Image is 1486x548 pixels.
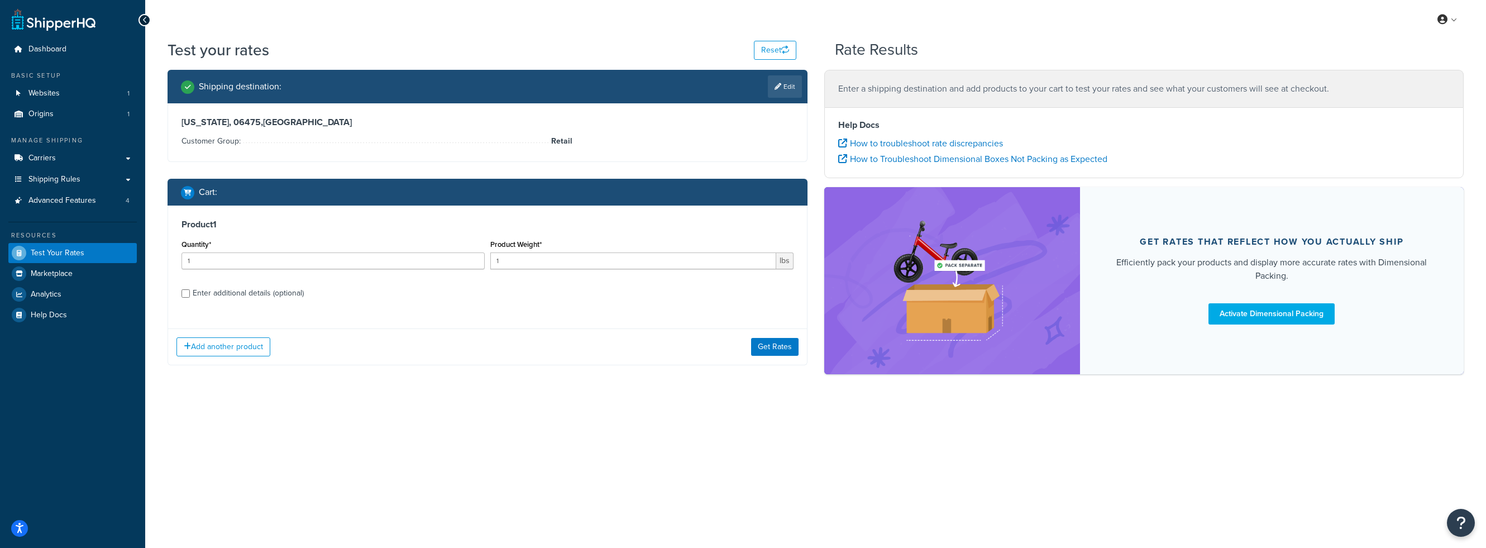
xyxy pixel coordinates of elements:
[8,83,137,104] a: Websites1
[28,196,96,206] span: Advanced Features
[8,190,137,211] a: Advanced Features4
[8,83,137,104] li: Websites
[126,196,130,206] span: 4
[31,290,61,299] span: Analytics
[28,154,56,163] span: Carriers
[8,71,137,80] div: Basic Setup
[768,75,802,98] a: Edit
[31,249,84,258] span: Test Your Rates
[8,104,137,125] li: Origins
[1107,256,1437,283] div: Efficiently pack your products and display more accurate rates with Dimensional Packing.
[181,135,243,147] span: Customer Group:
[199,187,217,197] h2: Cart :
[838,81,1450,97] p: Enter a shipping destination and add products to your cart to test your rates and see what your c...
[838,153,1107,165] a: How to Troubleshoot Dimensional Boxes Not Packing as Expected
[8,148,137,169] a: Carriers
[490,240,542,249] label: Product Weight*
[181,117,794,128] h3: [US_STATE], 06475 , [GEOGRAPHIC_DATA]
[193,285,304,301] div: Enter additional details (optional)
[199,82,281,92] h2: Shipping destination :
[8,231,137,240] div: Resources
[1140,236,1403,247] div: Get rates that reflect how you actually ship
[838,118,1450,132] h4: Help Docs
[28,89,60,98] span: Websites
[28,109,54,119] span: Origins
[31,311,67,320] span: Help Docs
[127,109,130,119] span: 1
[751,338,799,356] button: Get Rates
[181,289,190,298] input: Enter additional details (optional)
[176,337,270,356] button: Add another product
[490,252,776,269] input: 0.00
[835,41,918,59] h2: Rate Results
[181,219,794,230] h3: Product 1
[754,41,796,60] button: Reset
[8,104,137,125] a: Origins1
[127,89,130,98] span: 1
[8,190,137,211] li: Advanced Features
[8,284,137,304] a: Analytics
[31,269,73,279] span: Marketplace
[8,136,137,145] div: Manage Shipping
[8,169,137,190] a: Shipping Rules
[28,175,80,184] span: Shipping Rules
[776,252,794,269] span: lbs
[8,305,137,325] a: Help Docs
[838,137,1003,150] a: How to troubleshoot rate discrepancies
[1208,303,1335,325] a: Activate Dimensional Packing
[1447,509,1475,537] button: Open Resource Center
[181,252,485,269] input: 0
[8,243,137,263] a: Test Your Rates
[181,240,211,249] label: Quantity*
[8,39,137,60] a: Dashboard
[168,39,269,61] h1: Test your rates
[8,264,137,284] a: Marketplace
[882,204,1022,357] img: feature-image-dim-d40ad3071a2b3c8e08177464837368e35600d3c5e73b18a22c1e4bb210dc32ac.png
[548,135,572,148] span: Retail
[28,45,66,54] span: Dashboard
